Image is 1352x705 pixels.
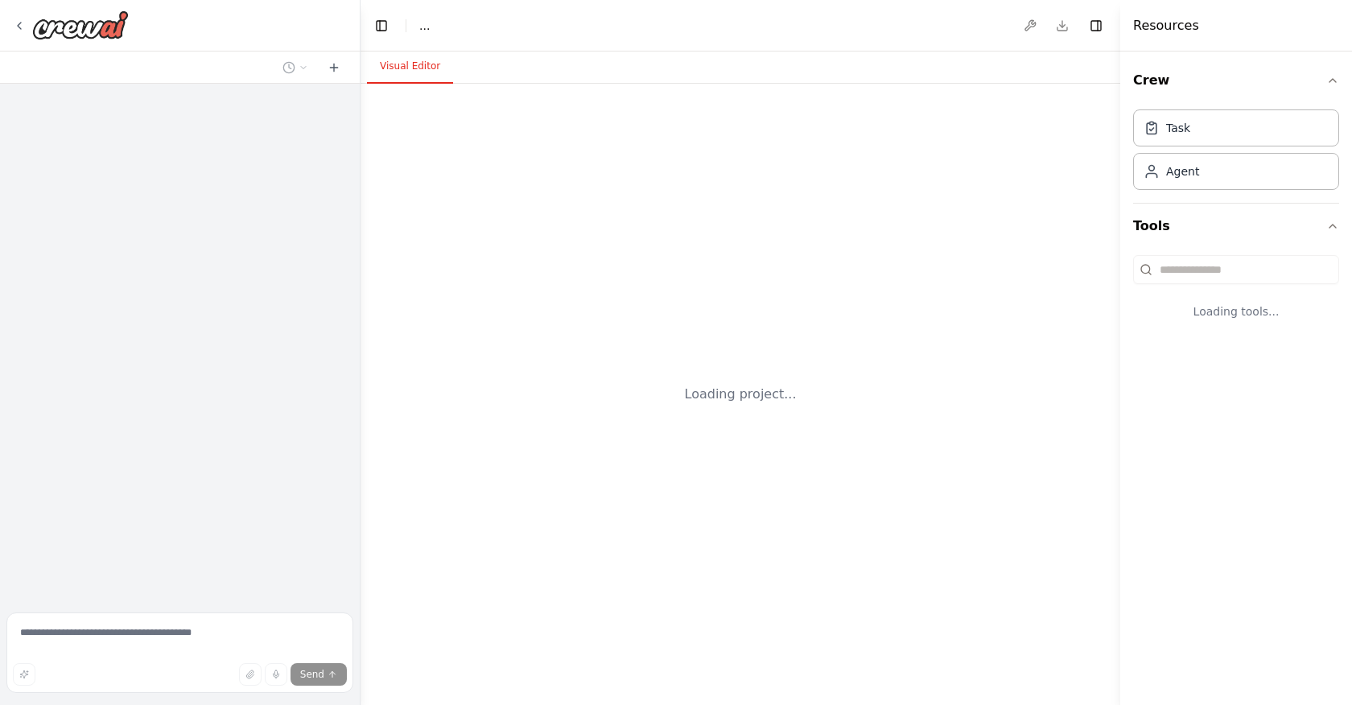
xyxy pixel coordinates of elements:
img: Logo [32,10,129,39]
button: Switch to previous chat [276,58,315,77]
h4: Resources [1133,16,1199,35]
div: Loading tools... [1133,291,1339,332]
span: Send [300,668,324,681]
span: ... [419,18,430,34]
button: Upload files [239,663,262,686]
button: Tools [1133,204,1339,249]
div: Crew [1133,103,1339,203]
nav: breadcrumb [419,18,430,34]
button: Crew [1133,58,1339,103]
button: Visual Editor [367,50,453,84]
button: Click to speak your automation idea [265,663,287,686]
button: Improve this prompt [13,663,35,686]
div: Loading project... [685,385,797,404]
div: Task [1166,120,1190,136]
button: Start a new chat [321,58,347,77]
button: Hide right sidebar [1085,14,1107,37]
div: Tools [1133,249,1339,345]
div: Agent [1166,163,1199,179]
button: Send [291,663,347,686]
button: Hide left sidebar [370,14,393,37]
